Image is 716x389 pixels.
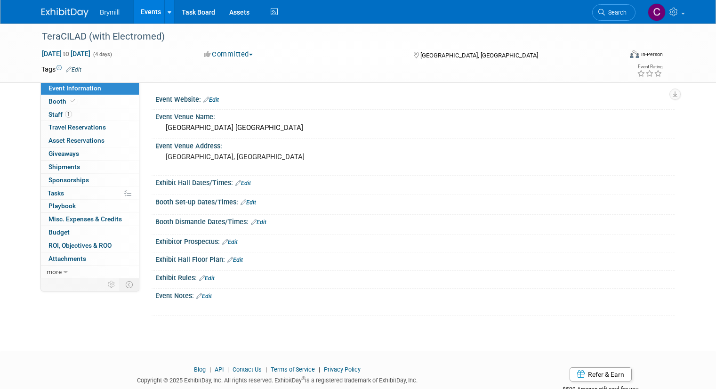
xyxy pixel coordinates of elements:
span: Staff [48,111,72,118]
div: Exhibit Hall Dates/Times: [155,176,675,188]
span: [DATE] [DATE] [41,49,91,58]
a: Shipments [41,161,139,173]
button: Committed [201,49,257,59]
span: more [47,268,62,276]
span: Booth [48,97,77,105]
span: to [62,50,71,57]
a: Blog [194,366,206,373]
td: Tags [41,65,81,74]
a: Giveaways [41,147,139,160]
span: Misc. Expenses & Credits [48,215,122,223]
div: In-Person [641,51,663,58]
div: Exhibit Hall Floor Plan: [155,252,675,265]
div: Event Website: [155,92,675,105]
span: | [207,366,213,373]
a: Travel Reservations [41,121,139,134]
a: Asset Reservations [41,134,139,147]
div: Exhibit Rules: [155,271,675,283]
a: Edit [227,257,243,263]
a: Staff1 [41,108,139,121]
pre: [GEOGRAPHIC_DATA], [GEOGRAPHIC_DATA] [166,153,362,161]
a: Terms of Service [271,366,315,373]
div: Copyright © 2025 ExhibitDay, Inc. All rights reserved. ExhibitDay is a registered trademark of Ex... [41,374,513,385]
td: Personalize Event Tab Strip [104,278,120,291]
span: Brymill [100,8,120,16]
a: Edit [66,66,81,73]
span: Shipments [48,163,80,170]
span: [GEOGRAPHIC_DATA], [GEOGRAPHIC_DATA] [420,52,538,59]
a: Event Information [41,82,139,95]
div: Event Venue Name: [155,110,675,122]
a: API [215,366,224,373]
span: ROI, Objectives & ROO [48,242,112,249]
i: Booth reservation complete [71,98,75,104]
a: Playbook [41,200,139,212]
span: | [225,366,231,373]
div: Booth Set-up Dates/Times: [155,195,675,207]
span: Travel Reservations [48,123,106,131]
a: Attachments [41,252,139,265]
a: Refer & Earn [570,367,632,381]
a: Edit [203,97,219,103]
a: Edit [241,199,256,206]
a: Privacy Policy [324,366,361,373]
div: Event Venue Address: [155,139,675,151]
a: Tasks [41,187,139,200]
span: 1 [65,111,72,118]
span: Tasks [48,189,64,197]
a: Search [592,4,636,21]
a: Budget [41,226,139,239]
div: TeraCILAD (with Electromed) [39,28,610,45]
span: Sponsorships [48,176,89,184]
span: (4 days) [92,51,112,57]
a: Edit [222,239,238,245]
span: Playbook [48,202,76,210]
a: Booth [41,95,139,108]
a: Edit [199,275,215,282]
span: Asset Reservations [48,137,105,144]
a: more [41,266,139,278]
div: [GEOGRAPHIC_DATA] [GEOGRAPHIC_DATA] [162,121,668,135]
span: Giveaways [48,150,79,157]
a: Edit [196,293,212,300]
img: Cindy O [648,3,666,21]
a: Contact Us [233,366,262,373]
img: Format-Inperson.png [630,50,639,58]
span: Budget [48,228,70,236]
a: ROI, Objectives & ROO [41,239,139,252]
span: Event Information [48,84,101,92]
div: Event Notes: [155,289,675,301]
td: Toggle Event Tabs [120,278,139,291]
sup: ® [302,376,305,381]
div: Exhibitor Prospectus: [155,235,675,247]
a: Edit [251,219,266,226]
img: ExhibitDay [41,8,88,17]
div: Event Format [571,49,663,63]
span: | [316,366,322,373]
div: Event Rating [637,65,662,69]
a: Edit [235,180,251,186]
span: | [263,366,269,373]
div: Booth Dismantle Dates/Times: [155,215,675,227]
span: Attachments [48,255,86,262]
a: Sponsorships [41,174,139,186]
a: Misc. Expenses & Credits [41,213,139,226]
span: Search [605,9,627,16]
